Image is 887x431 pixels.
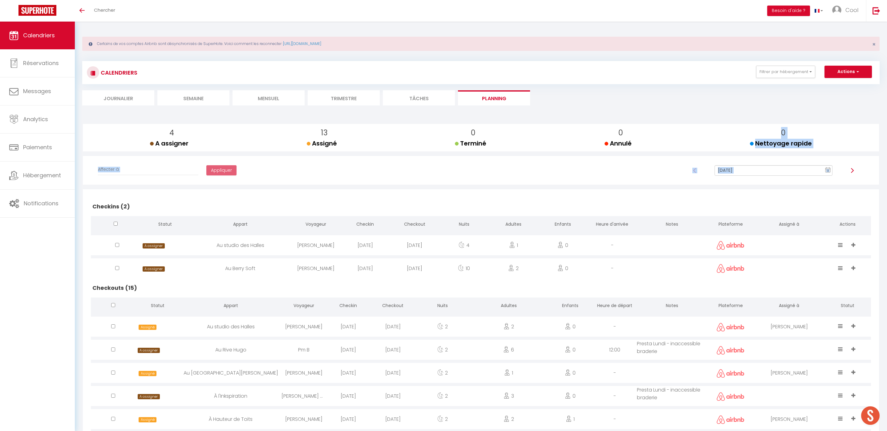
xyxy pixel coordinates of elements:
span: × [872,40,876,48]
div: 0 [548,386,593,406]
td: Presta Lundi - inaccessible braderie [637,384,707,408]
p: 13 [312,127,337,139]
h2: Checkins (2) [91,197,871,216]
div: 2 [415,409,470,429]
div: [DATE] [371,386,415,406]
span: Cool [845,6,858,14]
th: Checkin [326,298,371,315]
p: 0 [610,127,632,139]
h2: Checkouts (15) [91,278,871,298]
div: Certains de vos comptes Airbnb sont désynchronisés de SuperHote. Voici comment les reconnecter : [82,37,880,51]
div: 2 [470,317,548,337]
th: Nuits [439,216,488,234]
th: Checkout [371,298,415,315]
div: 2 [415,363,470,383]
th: Checkin [341,216,390,234]
li: Mensuel [233,90,305,105]
img: airbnb2.png [717,415,744,424]
span: Assigné [307,139,337,148]
div: [DATE] [326,317,371,337]
div: [DATE] [371,363,415,383]
div: 2 [415,340,470,360]
div: 2 [415,386,470,406]
div: 0 [548,317,593,337]
a: [URL][DOMAIN_NAME] [283,41,321,46]
div: [DATE] [341,258,390,278]
div: Pm B [281,340,326,360]
img: Super Booking [18,5,56,16]
h3: CALENDRIERS [99,66,137,80]
th: Assigné à [754,298,824,315]
div: [DATE] [326,340,371,360]
div: 1 [489,235,538,255]
span: Réservations [23,59,59,67]
div: [DATE] [326,363,371,383]
th: Enfants [548,298,593,315]
span: Analytics [23,115,48,123]
p: 0 [460,127,486,139]
th: Actions [824,216,871,234]
img: airbnb2.png [717,369,744,378]
div: [PERSON_NAME] [281,409,326,429]
div: [DATE] [371,340,415,360]
span: Terminé [455,139,486,148]
text: 11 [826,169,829,172]
div: 3 [470,386,548,406]
div: Au studio des Halles [190,235,291,255]
img: logout [873,7,880,14]
th: Notes [637,216,707,234]
span: Chercher [94,7,115,13]
div: [DATE] [371,409,415,429]
img: arrow-right3.svg [850,168,855,173]
th: Voyageur [281,298,326,315]
img: airbnb2.png [717,392,744,401]
th: Enfants [538,216,587,234]
th: Adultes [489,216,538,234]
span: Assigné [139,371,156,376]
th: Voyageur [291,216,340,234]
span: Annulé [605,139,632,148]
div: 12:00 [592,340,637,360]
img: ... [832,6,841,15]
button: Appliquer [206,165,237,176]
span: Appart [224,302,238,309]
div: [PERSON_NAME] [754,409,824,429]
span: Assigné [139,417,156,422]
li: Semaine [157,90,229,105]
img: airbnb2.png [717,264,744,273]
button: Actions [824,66,872,78]
span: A assigner [138,394,160,399]
th: Statut [824,298,871,315]
div: 6 [470,340,548,360]
th: Assigné à [754,216,824,234]
div: 0 [538,235,587,255]
span: A assigner [143,266,165,272]
div: À l'Inkspiration [180,386,281,406]
span: A assigner [143,243,165,248]
div: 0 [548,340,593,360]
th: Heure de départ [592,298,637,315]
input: Select Date [715,165,832,176]
li: Tâches [383,90,455,105]
li: Planning [458,90,530,105]
div: [DATE] [371,317,415,337]
div: 1 [470,363,548,383]
td: Presta Lundi - inaccessible braderie [637,338,707,361]
div: - [592,386,637,406]
th: Notes [637,298,707,315]
span: Assigné [139,325,156,330]
div: [PERSON_NAME] [754,363,824,383]
div: Au studio des Halles [180,317,281,337]
div: [DATE] [326,409,371,429]
span: A assigner [150,139,188,148]
div: - [588,235,637,255]
p: 4 [155,127,188,139]
img: airbnb2.png [717,323,744,332]
div: - [588,258,637,278]
span: Calendriers [23,31,55,39]
span: Messages [23,87,51,95]
div: - [592,317,637,337]
button: Close [872,42,876,47]
div: [PERSON_NAME] [291,235,340,255]
span: A assigner [138,348,160,353]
